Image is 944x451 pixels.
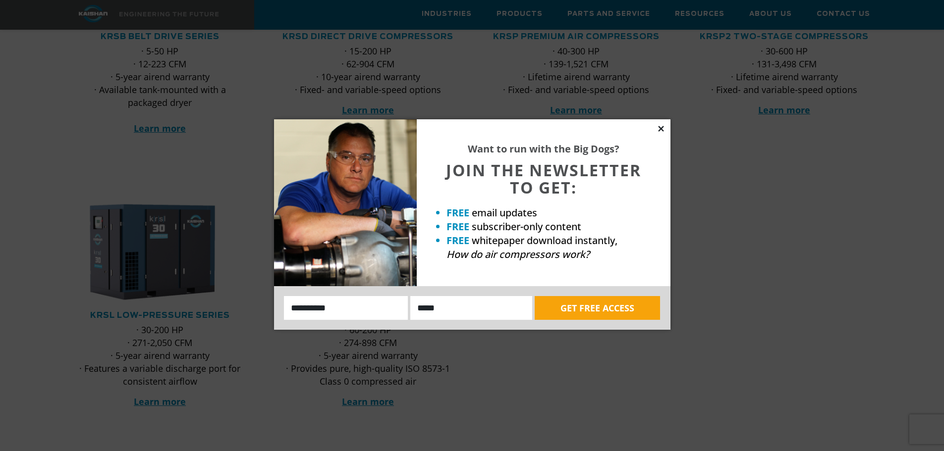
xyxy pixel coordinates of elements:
span: subscriber-only content [472,220,581,233]
em: How do air compressors work? [446,248,590,261]
strong: FREE [446,206,469,219]
span: whitepaper download instantly, [472,234,617,247]
span: JOIN THE NEWSLETTER TO GET: [446,159,641,198]
strong: FREE [446,234,469,247]
button: GET FREE ACCESS [535,296,660,320]
strong: Want to run with the Big Dogs? [468,142,619,155]
span: email updates [472,206,537,219]
strong: FREE [446,220,469,233]
input: Name: [284,296,408,320]
button: Close [657,124,666,133]
input: Email [410,296,532,320]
